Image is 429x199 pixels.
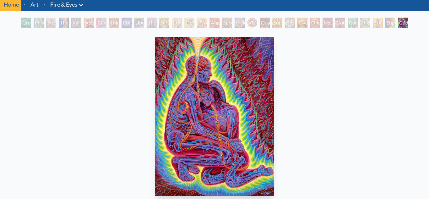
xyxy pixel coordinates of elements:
div: Spectral Lotus [222,18,232,28]
div: Vision Crystal Tondo [247,18,257,28]
div: Higher Vision [360,18,370,28]
div: Liberation Through Seeing [134,18,144,28]
a: Home [4,1,19,8]
div: Cannafist [348,18,358,28]
div: Pillar of Awareness [34,18,44,28]
div: Vision Crystal [235,18,245,28]
div: Fractal Eyes [172,18,182,28]
div: Sunyata [272,18,282,28]
div: Net of Being [323,18,333,28]
div: The Torch [59,18,69,28]
div: Study for the Great Turn [46,18,56,28]
div: Cosmic Elf [285,18,295,28]
div: Ophanic Eyelash [184,18,194,28]
div: Psychomicrograph of a Fractal Paisley Cherub Feather Tip [197,18,207,28]
div: Seraphic Transport Docking on the Third Eye [159,18,169,28]
div: Oversoul [297,18,307,28]
div: Guardian of Infinite Vision [260,18,270,28]
div: Angel Skin [209,18,220,28]
div: Third Eye Tears of Joy [109,18,119,28]
div: Godself [335,18,345,28]
div: Shpongled [385,18,395,28]
div: Sol Invictus [373,18,383,28]
div: Cuddle [398,18,408,28]
img: Cuddle-2011-Alex-Grey-watermarked.jpg [155,37,274,196]
div: Green Hand [21,18,31,28]
div: The Seer [147,18,157,28]
div: One [310,18,320,28]
div: Rainbow Eye Ripple [71,18,81,28]
div: Aperture [84,18,94,28]
div: Collective Vision [122,18,132,28]
div: Cannabis Sutra [96,18,106,28]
